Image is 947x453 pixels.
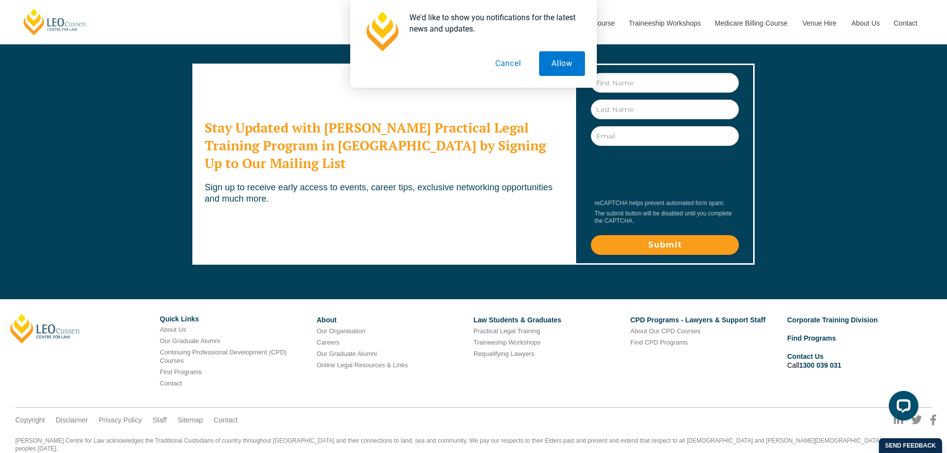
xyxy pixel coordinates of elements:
[591,100,739,119] input: Last Name
[317,350,377,357] a: Our Graduate Alumni
[10,314,80,344] a: [PERSON_NAME]
[317,316,336,324] a: About
[630,327,700,335] a: About Our CPD Courses
[205,119,562,172] h2: Stay Updated with [PERSON_NAME] Practical Legal Training Program in [GEOGRAPHIC_DATA] by Signing ...
[214,416,237,424] a: Contact
[630,316,765,324] a: CPD Programs - Lawyers & Support Staff
[592,153,742,191] iframe: reCAPTCHA
[317,327,365,335] a: Our Organisation
[362,12,401,51] img: notification icon
[99,416,142,424] a: Privacy Policy
[178,416,203,424] a: Sitemap
[591,235,739,255] input: Submit
[591,210,737,225] div: The submit button will be disabled until you complete the CAPTCHA.
[160,337,220,345] a: Our Graduate Alumni
[205,182,562,205] p: Sign up to receive early access to events, career tips, exclusive networking opportunities and mu...
[152,416,167,424] a: Staff
[787,316,878,324] a: Corporate Training Division
[473,339,541,346] a: Traineeship Workshops
[401,12,585,35] div: We'd like to show you notifications for the latest news and updates.
[591,200,737,207] div: reCAPTCHA helps prevent automated form spam.
[15,416,45,424] a: Copyright
[473,327,540,335] a: Practical Legal Training
[787,334,836,342] a: Find Programs
[160,348,287,364] a: Continuing Professional Development (CPD) Courses
[160,315,309,323] h6: Quick Links
[317,361,408,369] a: Online Legal Resources & Links
[787,350,937,371] li: Call
[160,380,182,387] a: Contact
[787,352,824,360] a: Contact Us
[591,126,739,146] input: Email
[473,316,561,324] a: Law Students & Graduates
[539,51,585,76] button: Allow
[483,51,534,76] button: Cancel
[630,339,688,346] a: Find CPD Programs
[473,350,535,357] a: Requalifying Lawyers
[56,416,88,424] a: Disclaimer
[160,326,186,333] a: About Us
[317,339,339,346] a: Careers
[799,361,841,369] a: 1300 039 031
[160,368,202,376] a: Find Programs
[881,387,922,428] iframe: LiveChat chat widget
